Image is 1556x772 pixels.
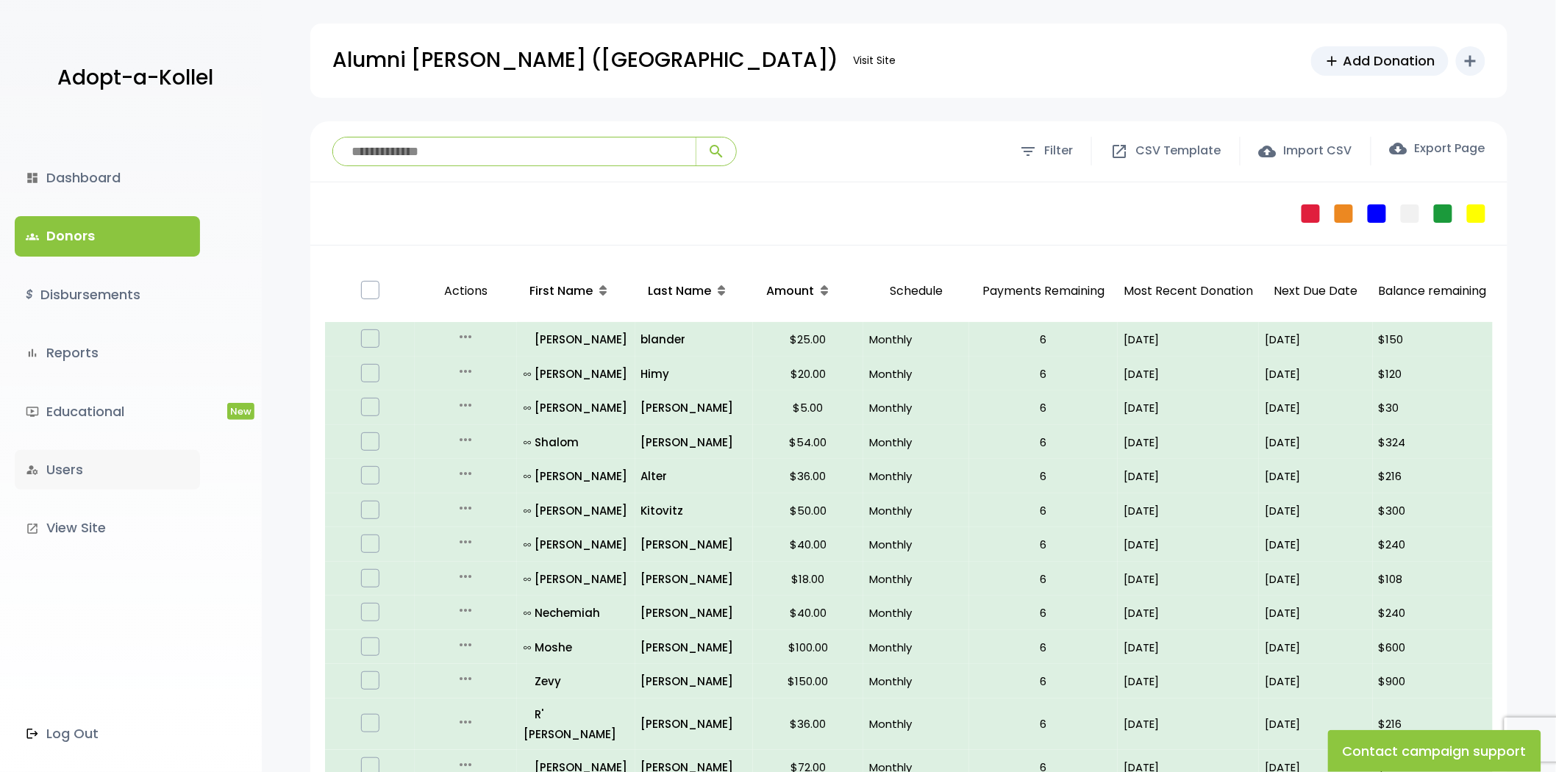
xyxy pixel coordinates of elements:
a: all_inclusive[PERSON_NAME] [524,466,629,486]
i: all_inclusive [524,576,535,583]
i: more_horiz [457,396,474,414]
i: all_inclusive [524,439,535,446]
p: 6 [975,501,1112,521]
a: [PERSON_NAME] [641,398,747,418]
i: add [1462,52,1480,70]
p: $600 [1379,637,1487,657]
span: cloud_download [1390,140,1407,157]
span: Amount [766,282,814,299]
p: [PERSON_NAME] [524,364,629,384]
i: more_horiz [457,362,474,380]
p: [DATE] [1124,603,1253,623]
p: $36.00 [759,466,857,486]
a: [PERSON_NAME] [641,671,747,691]
a: [PERSON_NAME] [524,329,629,349]
i: more_horiz [457,568,474,585]
p: Monthly [869,466,963,486]
a: blander [641,329,747,349]
a: [PERSON_NAME] [641,535,747,554]
p: $120 [1379,364,1487,384]
p: Monthly [869,398,963,418]
a: all_inclusiveShalom [524,432,629,452]
i: more_horiz [457,636,474,654]
i: more_horiz [457,499,474,517]
a: [PERSON_NAME] [641,714,747,734]
p: [DATE] [1265,432,1367,452]
p: [DATE] [1265,329,1367,349]
p: $324 [1379,432,1487,452]
span: Filter [1044,140,1073,162]
i: all_inclusive [524,473,535,480]
a: bar_chartReports [15,333,200,373]
label: Export Page [1390,140,1485,157]
p: $150.00 [759,671,857,691]
p: Shalom [524,432,629,452]
button: Contact campaign support [1328,730,1541,772]
p: 6 [975,714,1112,734]
a: [PERSON_NAME] [641,569,747,589]
p: $216 [1379,714,1487,734]
p: 6 [975,466,1112,486]
p: 6 [975,398,1112,418]
i: launch [26,522,39,535]
i: more_horiz [457,533,474,551]
span: Add Donation [1343,51,1435,71]
p: $108 [1379,569,1487,589]
a: dashboardDashboard [15,158,200,198]
i: more_horiz [457,601,474,619]
i: all_inclusive [524,507,535,515]
p: 6 [975,637,1112,657]
p: Most Recent Donation [1124,281,1253,302]
p: $300 [1379,501,1487,521]
p: Monthly [869,603,963,623]
span: CSV Template [1135,140,1221,162]
p: [DATE] [1124,501,1253,521]
i: all_inclusive [524,610,535,617]
a: addAdd Donation [1311,46,1449,76]
a: Visit Site [846,46,903,75]
p: [DATE] [1124,671,1253,691]
i: $ [26,285,33,306]
p: Monthly [869,329,963,349]
p: 6 [975,671,1112,691]
i: all_inclusive [524,644,535,651]
p: $150 [1379,329,1487,349]
i: manage_accounts [26,463,39,476]
p: Adopt-a-Kollel [57,60,213,96]
p: R' [PERSON_NAME] [524,704,629,744]
p: Alumni [PERSON_NAME] ([GEOGRAPHIC_DATA]) [332,42,838,79]
p: $100.00 [759,637,857,657]
i: ondemand_video [26,405,39,418]
p: [DATE] [1265,398,1367,418]
p: [DATE] [1265,569,1367,589]
p: $18.00 [759,569,857,589]
p: [PERSON_NAME] [524,398,629,418]
button: add [1456,46,1485,76]
a: Himy [641,364,747,384]
p: Monthly [869,535,963,554]
span: Last Name [649,282,712,299]
p: [DATE] [1265,637,1367,657]
p: [DATE] [1265,714,1367,734]
a: all_inclusiveMoshe [524,637,629,657]
p: $5.00 [759,398,857,418]
p: $40.00 [759,535,857,554]
p: [DATE] [1124,569,1253,589]
p: Zevy [524,671,629,691]
i: more_horiz [457,328,474,346]
p: [DATE] [1265,501,1367,521]
a: [PERSON_NAME] [641,603,747,623]
a: manage_accountsUsers [15,450,200,490]
a: [PERSON_NAME] [641,432,747,452]
p: [DATE] [1124,432,1253,452]
i: more_horiz [457,431,474,448]
i: all_inclusive [524,371,535,378]
a: Log Out [15,714,200,754]
span: open_in_new [1110,143,1128,160]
